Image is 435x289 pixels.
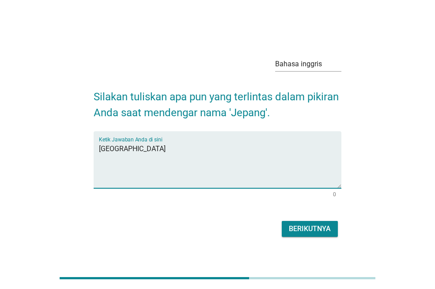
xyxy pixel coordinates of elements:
[289,224,331,233] font: Berikutnya
[99,142,341,188] textarea: Ketik Jawaban Anda di sini
[282,221,338,237] button: Berikutnya
[333,191,336,198] font: 0
[94,91,341,119] font: Silakan tuliskan apa pun yang terlintas dalam pikiran Anda saat mendengar nama 'Jepang'.
[246,59,426,69] font: panah_turun_bawah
